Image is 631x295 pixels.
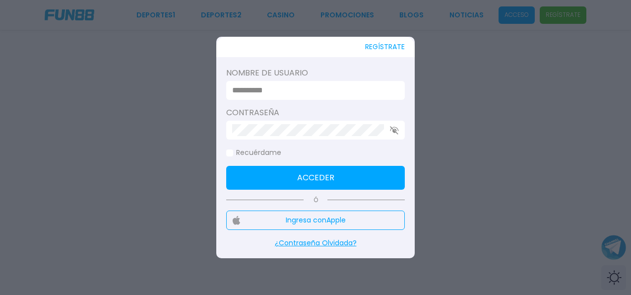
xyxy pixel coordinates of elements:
[226,147,281,158] label: Recuérdame
[226,238,405,248] p: ¿Contraseña Olvidada?
[226,211,405,230] button: Ingresa conApple
[226,196,405,205] p: Ó
[365,37,405,57] button: REGÍSTRATE
[226,107,405,119] label: Contraseña
[226,67,405,79] label: Nombre de usuario
[226,166,405,190] button: Acceder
